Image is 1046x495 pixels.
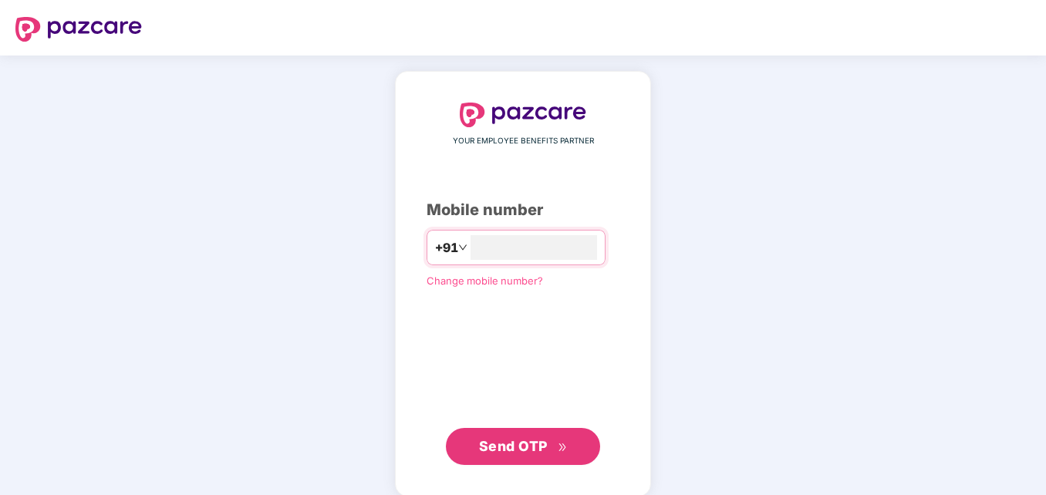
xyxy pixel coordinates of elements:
[479,438,548,454] span: Send OTP
[446,428,600,465] button: Send OTPdouble-right
[558,443,568,453] span: double-right
[460,103,586,127] img: logo
[435,238,458,258] span: +91
[427,274,543,287] a: Change mobile number?
[453,135,594,147] span: YOUR EMPLOYEE BENEFITS PARTNER
[15,17,142,42] img: logo
[458,243,467,252] span: down
[427,198,619,222] div: Mobile number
